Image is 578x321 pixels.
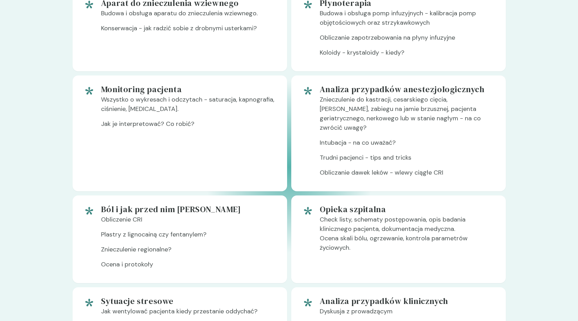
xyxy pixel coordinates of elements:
[101,95,276,119] p: Wszystko o wykresach i odczytach - saturacja, kapnografia, ciśnienie, [MEDICAL_DATA].
[320,138,495,153] p: Intubacja - na co uważać?
[101,9,276,24] p: Budowa i obsługa aparatu do znieczulenia wziewnego.
[320,204,495,215] h5: Opieka szpitalna
[320,84,495,95] h5: Analiza przypadków anestezjologicznych
[320,168,495,183] p: Obliczanie dawek leków - wlewy ciągłe CRI
[101,215,276,230] p: Obliczenie CRI
[101,24,276,39] p: Konserwacja - jak radzić sobie z drobnymi usterkami?
[320,33,495,48] p: Obliczanie zapotrzebowania na płyny infuzyjne
[101,119,276,134] p: Jak je interpretować? Co robić?
[101,296,276,307] h5: Sytuacje stresowe
[101,204,276,215] h5: Ból i jak przed nim [PERSON_NAME]
[320,296,495,307] h5: Analiza przypadków klinicznych
[320,215,495,258] p: Check listy, schematy postępowania, opis badania klinicznego pacjenta, dokumentacja medyczna. Oce...
[320,48,495,63] p: Koloidy - krystaloidy - kiedy?
[320,95,495,138] p: Znieczulenie do kastracji, cesarskiego cięcia, [PERSON_NAME], zabiegu na jamie brzusznej, pacjent...
[101,245,276,260] p: Znieczulenie regionalne?
[101,230,276,245] p: Plastry z lignocainą czy fentanylem?
[101,84,276,95] h5: Monitoring pacjenta
[320,153,495,168] p: Trudni pacjenci - tips and tricks
[320,9,495,33] p: Budowa i obsługa pomp infuzyjnych - kalibracja pomp objętościowych oraz strzykawkowych
[101,260,276,275] p: Ocena i protokoły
